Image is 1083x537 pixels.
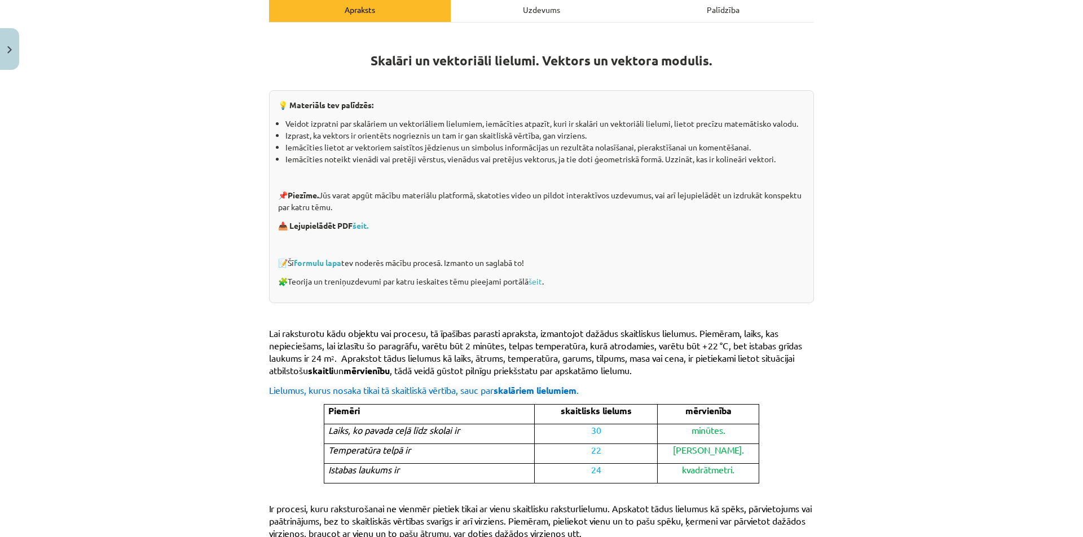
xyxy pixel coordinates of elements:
span: Laiks, ko pavada ceļā līdz skolai ir [328,424,460,436]
li: Izprast, ka vektors ir orientēts nogrieznis un tam ir gan skaitliskā vērtība, gan virziens. [285,130,805,141]
p: 🧩 Teorija un treniņuzdevumi par katru ieskaites tēmu pieejami portālā . [278,276,805,287]
span: kvadrātmetri. [682,464,734,475]
a: šeit. [353,220,368,230]
p: 📌 Jūs varat apgūt mācību materiālu platformā, skatoties video un pildot interaktīvos uzdevumus, v... [278,189,805,213]
span: Temperatūra telpā ir [328,444,411,455]
span: 24 [591,464,601,475]
strong: Skalāri un vektoriāli lielumi. Vektors un vektora modulis. [371,52,712,69]
span: Piemēri [328,405,360,416]
li: Iemācīties lietot ar vektoriem saistītos jēdzienus un simbolus informācijas un rezultāta nolasīša... [285,141,805,153]
a: šeit [529,276,542,286]
span: skaitli [308,365,333,376]
span: 30 [591,424,601,436]
strong: 💡 Materiāls tev palīdzēs: [278,100,373,110]
span: 22 [708,340,718,351]
span: °C, bet istabas grīdas laukums ir 24 m . Aprakstot tādus lielumus kā laiks, ātrums, temperatūra, ... [269,340,802,376]
strong: Piezīme. [288,190,319,200]
a: formulu lapa [294,258,341,268]
li: Veidot izpratni par skalāriem un vektoriāliem lielumiem, iemācīties atpazīt, kuri ir skalāri un v... [285,118,805,130]
span: skalāriem lielumiem [494,384,576,396]
span: minūtes. [692,424,725,436]
span: Lielumus, kurus nosaka tikai tā skaitliskā vērtība, sauc par . [269,384,579,396]
span: mērvienību [344,365,390,376]
strong: 📥 Lejupielādēt PDF [278,220,370,230]
span: Lai raksturotu kādu objektu vai procesu, tā īpašības parasti apraksta, izmantojot dažādus skaitli... [269,327,778,351]
span: Istabas laukums ir [328,464,399,475]
p: 📝 Šī tev noderēs mācību procesā. Izmanto un saglabā to! [278,257,805,269]
span: [PERSON_NAME]. [673,444,744,455]
span: mērvienība [685,405,732,416]
li: Iemācīties noteikt vienādi vai pretēji vērstus, vienādus vai pretējus vektorus, ja tie doti ģeome... [285,153,805,165]
img: icon-close-lesson-0947bae3869378f0d4975bcd49f059093ad1ed9edebbc8119c70593378902aed.svg [7,46,12,54]
span: 22 [591,444,601,455]
span: 2 [331,353,334,362]
span: skaitlisks lielums [561,405,632,416]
